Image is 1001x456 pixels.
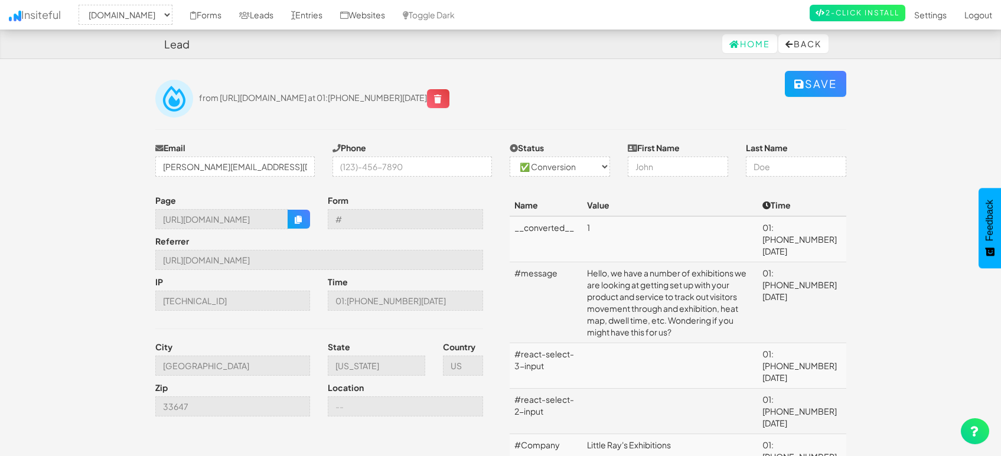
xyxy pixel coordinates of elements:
td: __converted__ [510,216,582,262]
td: 01:[PHONE_NUMBER][DATE] [758,343,846,389]
th: Value [582,194,758,216]
td: #react-select-2-input [510,389,582,434]
a: Home [722,34,777,53]
label: Page [155,194,176,206]
img: icon.png [9,11,21,21]
td: 01:[PHONE_NUMBER][DATE] [758,389,846,434]
label: Phone [332,142,366,154]
input: -- [328,396,483,416]
input: (123)-456-7890 [332,157,492,177]
td: Hello, we have a number of exhibitions we are looking at getting set up with your product and ser... [582,262,758,343]
h4: Lead [164,38,190,50]
input: -- [155,209,289,229]
label: Email [155,142,185,154]
td: 01:[PHONE_NUMBER][DATE] [758,262,846,343]
input: -- [155,250,483,270]
input: -- [155,356,311,376]
td: 1 [582,216,758,262]
span: Feedback [984,200,995,241]
input: j@doe.com [155,157,315,177]
input: -- [328,209,483,229]
input: John [628,157,728,177]
span: from [URL][DOMAIN_NAME] at 01:[PHONE_NUMBER][DATE] [199,92,449,103]
td: #message [510,262,582,343]
label: Country [443,341,475,353]
a: 2-Click Install [810,5,905,21]
label: Last Name [746,142,788,154]
label: Status [510,142,544,154]
td: 01:[PHONE_NUMBER][DATE] [758,216,846,262]
input: -- [155,291,311,311]
label: IP [155,276,163,288]
input: -- [328,356,425,376]
label: Time [328,276,348,288]
button: Save [785,71,846,97]
input: -- [155,396,311,416]
td: #react-select-3-input [510,343,582,389]
label: First Name [628,142,680,154]
label: City [155,341,172,353]
label: Location [328,382,364,393]
button: Feedback - Show survey [979,188,1001,268]
label: Referrer [155,235,189,247]
img: insiteful-lead.png [155,80,193,118]
label: State [328,341,350,353]
th: Name [510,194,582,216]
label: Form [328,194,348,206]
th: Time [758,194,846,216]
input: -- [443,356,483,376]
input: Doe [746,157,846,177]
label: Zip [155,382,168,393]
button: Back [778,34,829,53]
input: -- [328,291,483,311]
